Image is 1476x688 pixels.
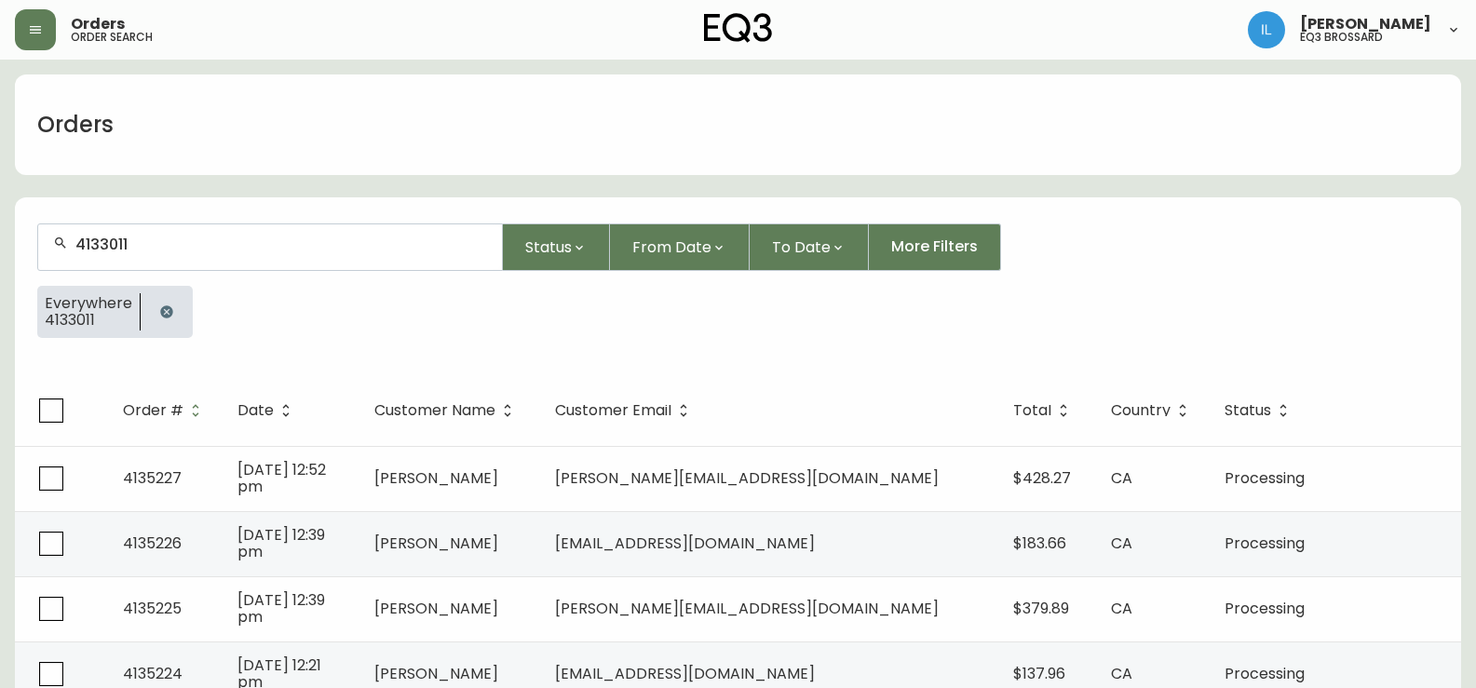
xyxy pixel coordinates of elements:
[555,663,815,684] span: [EMAIL_ADDRESS][DOMAIN_NAME]
[374,467,498,489] span: [PERSON_NAME]
[1300,32,1383,43] h5: eq3 brossard
[555,467,939,489] span: [PERSON_NAME][EMAIL_ADDRESS][DOMAIN_NAME]
[610,223,750,271] button: From Date
[1013,663,1065,684] span: $137.96
[503,223,610,271] button: Status
[71,17,125,32] span: Orders
[1111,663,1132,684] span: CA
[237,405,274,416] span: Date
[1111,598,1132,619] span: CA
[555,402,696,419] span: Customer Email
[123,598,182,619] span: 4135225
[71,32,153,43] h5: order search
[1248,11,1285,48] img: 998f055460c6ec1d1452ac0265469103
[237,589,325,627] span: [DATE] 12:39 pm
[237,524,325,562] span: [DATE] 12:39 pm
[1225,467,1305,489] span: Processing
[374,598,498,619] span: [PERSON_NAME]
[1225,663,1305,684] span: Processing
[374,663,498,684] span: [PERSON_NAME]
[772,236,831,259] span: To Date
[123,533,182,554] span: 4135226
[1013,405,1051,416] span: Total
[1225,405,1271,416] span: Status
[1225,533,1305,554] span: Processing
[374,402,520,419] span: Customer Name
[1013,467,1071,489] span: $428.27
[1111,467,1132,489] span: CA
[704,13,773,43] img: logo
[374,405,495,416] span: Customer Name
[123,402,208,419] span: Order #
[45,295,132,312] span: Everywhere
[37,109,114,141] h1: Orders
[1013,533,1066,554] span: $183.66
[123,405,183,416] span: Order #
[1111,533,1132,554] span: CA
[123,663,183,684] span: 4135224
[632,236,711,259] span: From Date
[555,533,815,554] span: [EMAIL_ADDRESS][DOMAIN_NAME]
[45,312,132,329] span: 4133011
[525,236,572,259] span: Status
[555,405,671,416] span: Customer Email
[1225,598,1305,619] span: Processing
[869,223,1001,271] button: More Filters
[1013,402,1076,419] span: Total
[237,402,298,419] span: Date
[374,533,498,554] span: [PERSON_NAME]
[75,236,487,253] input: Search
[750,223,869,271] button: To Date
[1013,598,1069,619] span: $379.89
[555,598,939,619] span: [PERSON_NAME][EMAIL_ADDRESS][DOMAIN_NAME]
[123,467,182,489] span: 4135227
[1300,17,1431,32] span: [PERSON_NAME]
[1225,402,1295,419] span: Status
[891,236,978,257] span: More Filters
[1111,405,1171,416] span: Country
[237,459,326,497] span: [DATE] 12:52 pm
[1111,402,1195,419] span: Country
